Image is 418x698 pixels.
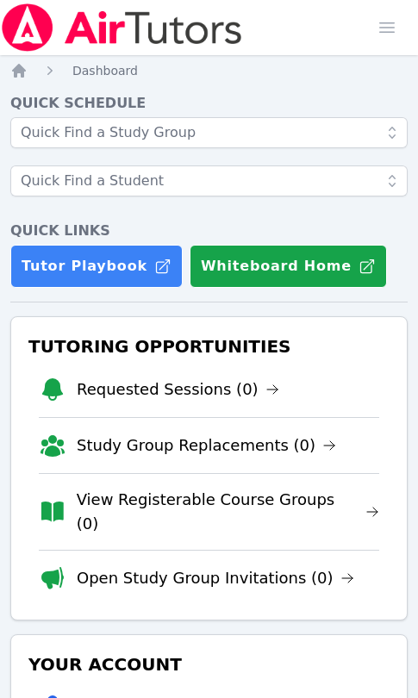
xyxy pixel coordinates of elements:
nav: Breadcrumb [10,62,408,79]
h3: Your Account [25,649,393,680]
input: Quick Find a Student [10,165,408,196]
a: Tutor Playbook [10,245,183,288]
button: Whiteboard Home [190,245,387,288]
input: Quick Find a Study Group [10,117,408,148]
a: Study Group Replacements (0) [77,433,336,458]
a: Requested Sessions (0) [77,377,279,402]
a: View Registerable Course Groups (0) [77,488,379,536]
a: Dashboard [72,62,138,79]
span: Dashboard [72,64,138,78]
h3: Tutoring Opportunities [25,331,393,362]
h4: Quick Schedule [10,93,408,114]
a: Open Study Group Invitations (0) [77,566,354,590]
h4: Quick Links [10,221,408,241]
